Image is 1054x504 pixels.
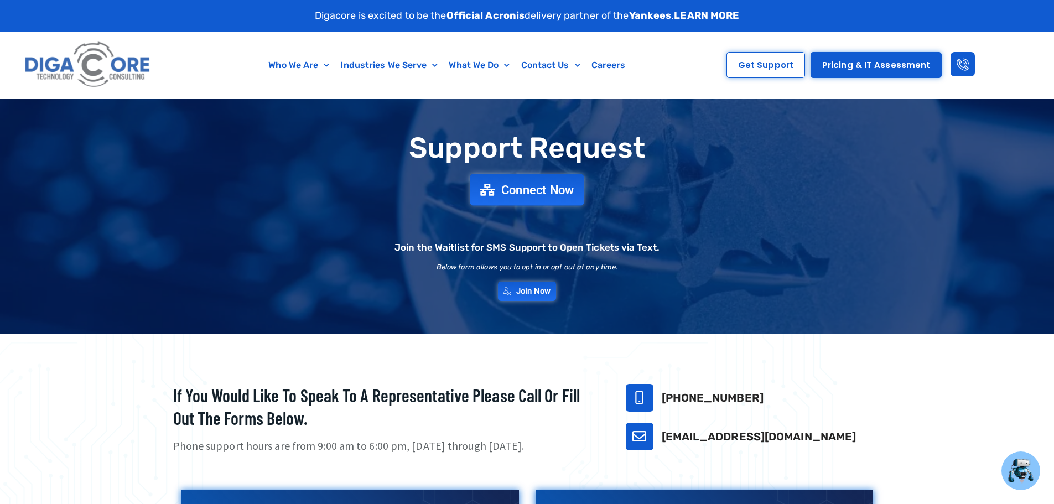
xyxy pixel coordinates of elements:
[207,53,687,78] nav: Menu
[394,243,660,252] h2: Join the Waitlist for SMS Support to Open Tickets via Text.
[811,52,942,78] a: Pricing & IT Assessment
[173,438,598,454] p: Phone support hours are from 9:00 am to 6:00 pm, [DATE] through [DATE].
[315,8,740,23] p: Digacore is excited to be the delivery partner of the .
[173,384,598,430] h2: If you would like to speak to a representative please call or fill out the forms below.
[501,184,574,196] span: Connect Now
[626,423,653,450] a: support@digacore.com
[674,9,739,22] a: LEARN MORE
[822,61,930,69] span: Pricing & IT Assessment
[22,37,154,93] img: Digacore logo 1
[498,282,557,301] a: Join Now
[626,384,653,412] a: 732-646-5725
[263,53,335,78] a: Who We Are
[586,53,631,78] a: Careers
[629,9,672,22] strong: Yankees
[146,132,909,164] h1: Support Request
[446,9,525,22] strong: Official Acronis
[470,174,584,205] a: Connect Now
[335,53,443,78] a: Industries We Serve
[662,391,764,404] a: [PHONE_NUMBER]
[726,52,805,78] a: Get Support
[662,430,856,443] a: [EMAIL_ADDRESS][DOMAIN_NAME]
[443,53,515,78] a: What We Do
[516,53,586,78] a: Contact Us
[516,287,551,295] span: Join Now
[437,263,618,271] h2: Below form allows you to opt in or opt out at any time.
[738,61,793,69] span: Get Support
